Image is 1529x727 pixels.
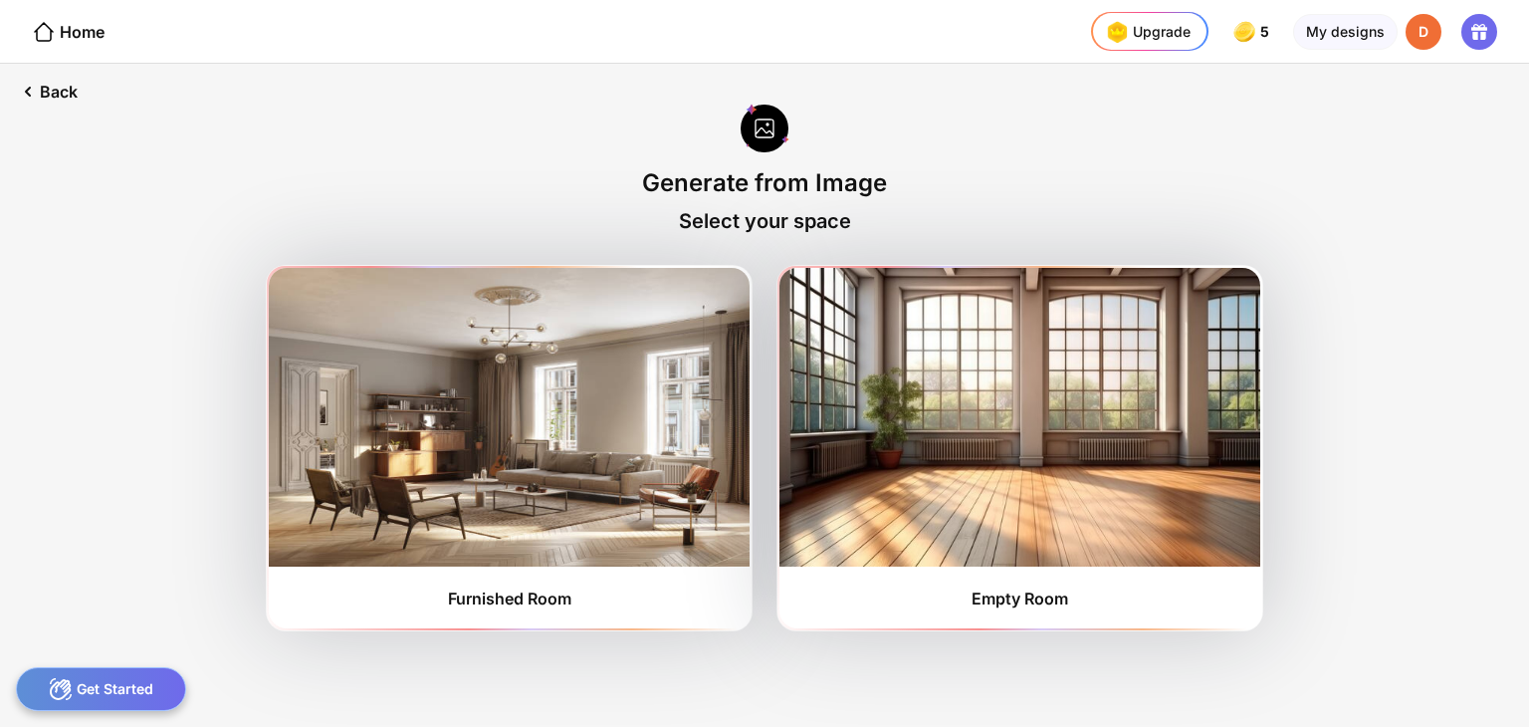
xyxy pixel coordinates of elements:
[269,268,750,567] img: furnishedRoom1.jpg
[679,209,851,233] div: Select your space
[1260,24,1273,40] span: 5
[779,268,1260,567] img: furnishedRoom2.jpg
[1293,14,1398,50] div: My designs
[642,168,887,197] div: Generate from Image
[448,589,571,608] div: Furnished Room
[32,20,105,44] div: Home
[1406,14,1441,50] div: D
[1101,16,1133,48] img: upgrade-nav-btn-icon.gif
[1101,16,1191,48] div: Upgrade
[16,667,186,711] div: Get Started
[972,589,1068,608] div: Empty Room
